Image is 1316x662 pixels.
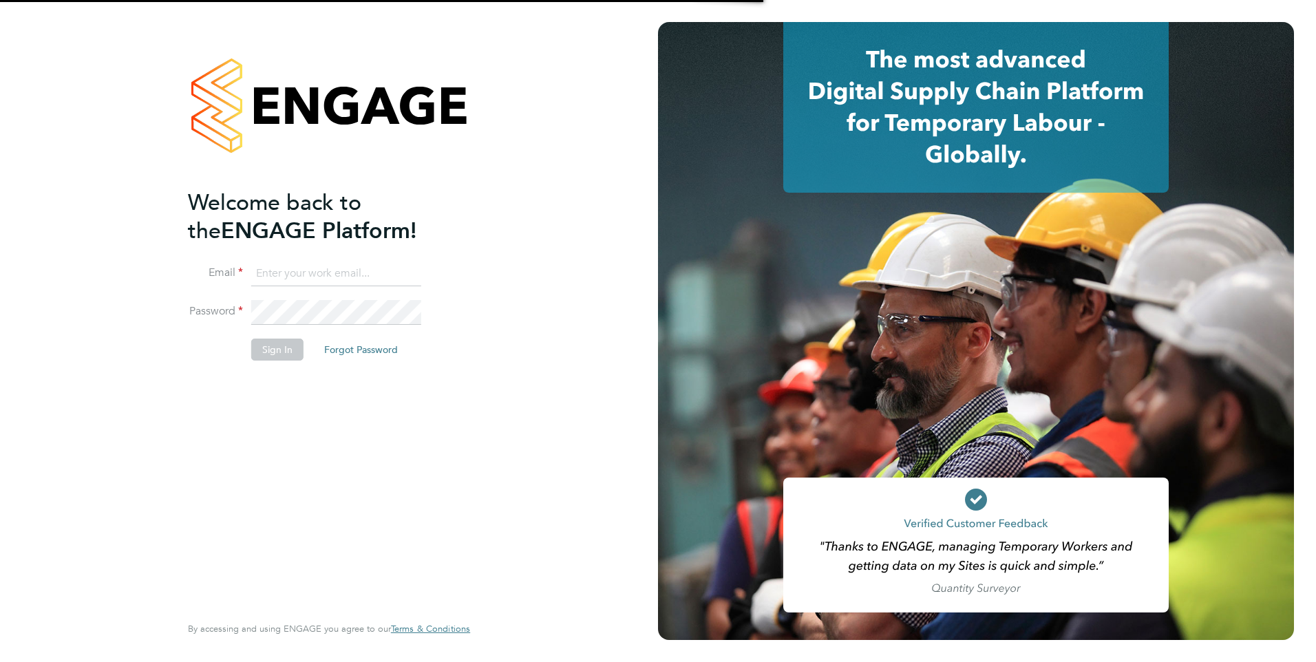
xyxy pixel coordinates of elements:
button: Sign In [251,339,304,361]
input: Enter your work email... [251,261,421,286]
span: Welcome back to the [188,189,361,244]
a: Terms & Conditions [391,623,470,634]
button: Forgot Password [313,339,409,361]
span: By accessing and using ENGAGE you agree to our [188,623,470,634]
label: Email [188,266,243,280]
h2: ENGAGE Platform! [188,189,456,245]
label: Password [188,304,243,319]
span: Terms & Conditions [391,623,470,634]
